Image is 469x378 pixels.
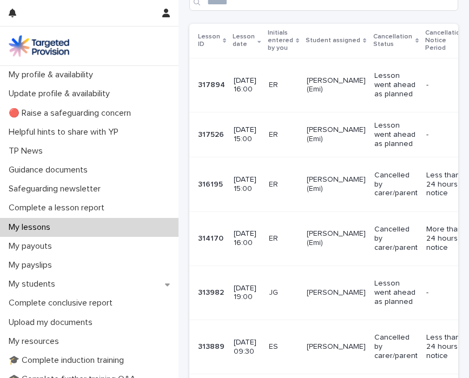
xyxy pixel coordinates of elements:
p: Lesson went ahead as planned [374,121,418,148]
p: 🔴 Raise a safeguarding concern [4,108,140,118]
p: [DATE] 15:00 [234,175,260,194]
p: - [426,288,469,297]
p: [PERSON_NAME] (Emi) [307,76,366,95]
p: Upload my documents [4,317,101,328]
p: 317894 [198,78,227,90]
p: [DATE] 16:00 [234,76,260,95]
p: Lesson date [233,31,255,51]
p: My payouts [4,241,61,251]
p: ER [269,180,298,189]
p: Cancelled by carer/parent [374,333,418,360]
img: M5nRWzHhSzIhMunXDL62 [9,35,69,57]
p: Safeguarding newsletter [4,184,109,194]
p: [DATE] 09:30 [234,338,260,356]
p: Complete conclusive report [4,298,121,308]
p: Update profile & availability [4,89,118,99]
p: [PERSON_NAME] (Emi) [307,175,366,194]
p: [PERSON_NAME] [307,342,366,352]
p: Complete a lesson report [4,203,113,213]
p: [DATE] 15:00 [234,125,260,144]
p: [PERSON_NAME] [307,288,366,297]
p: Cancelled by carer/parent [374,171,418,198]
p: ES [269,342,298,352]
p: 313889 [198,340,227,352]
p: Lesson ID [198,31,220,51]
p: My payslips [4,260,61,270]
p: 313982 [198,286,226,297]
p: Cancellation Status [373,31,413,51]
p: More than 24 hours notice [426,225,469,252]
p: TP News [4,146,51,156]
p: Lesson went ahead as planned [374,279,418,306]
p: - [426,81,469,90]
p: ER [269,130,298,140]
p: ER [269,81,298,90]
p: 314170 [198,232,226,243]
p: - [426,130,469,140]
p: [PERSON_NAME] (Emi) [307,125,366,144]
p: Helpful hints to share with YP [4,127,127,137]
p: Student assigned [306,35,360,47]
p: Initials entered by you [268,27,293,55]
p: 316195 [198,178,225,189]
p: My resources [4,336,68,347]
p: 317526 [198,128,226,140]
p: My students [4,279,64,289]
p: My profile & availability [4,70,102,80]
p: [DATE] 16:00 [234,229,260,248]
p: [PERSON_NAME] (Emi) [307,229,366,248]
p: Less than 24 hours notice [426,171,469,198]
p: ER [269,234,298,243]
p: My lessons [4,222,59,233]
p: 🎓 Complete induction training [4,355,133,366]
p: [DATE] 19:00 [234,284,260,302]
p: Cancellation Notice Period [425,27,464,55]
p: JG [269,288,298,297]
p: Guidance documents [4,165,96,175]
p: Cancelled by carer/parent [374,225,418,252]
p: Lesson went ahead as planned [374,71,418,98]
p: Less than 24 hours notice [426,333,469,360]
